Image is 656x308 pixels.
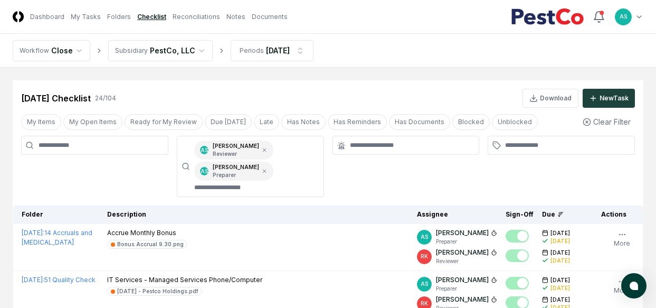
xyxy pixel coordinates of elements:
div: Workflow [20,46,49,55]
span: [DATE] [550,229,570,237]
div: Actions [593,210,635,219]
button: Download [522,89,578,108]
div: [DATE] Checklist [21,92,91,105]
div: 24 / 104 [95,94,116,103]
a: Folders [107,12,131,22]
th: Assignee [413,206,501,224]
span: [DATE] : [22,276,44,284]
p: Preparer [436,285,497,293]
div: [DATE] [266,45,290,56]
div: [DATE] [550,284,570,292]
span: [DATE] [550,296,570,304]
button: Mark complete [506,277,529,290]
th: Folder [13,206,103,224]
span: [DATE] [550,249,570,257]
button: Mark complete [506,230,529,242]
button: Has Notes [281,114,326,130]
span: AS [620,13,627,21]
button: AS [614,7,633,26]
p: Reviewer [213,150,259,158]
div: [DATE] - Pestco Holdings.pdf [117,287,198,295]
a: Documents [252,12,288,22]
button: Blocked [452,114,490,130]
p: Accrue Monthly Bonus [107,228,187,238]
button: atlas-launcher [621,273,647,298]
a: My Tasks [71,12,101,22]
div: [DATE] [550,237,570,245]
th: Description [103,206,413,224]
span: [DATE] [550,276,570,284]
p: IT Services - Managed Services Phone/Computer [107,275,262,285]
p: [PERSON_NAME] [436,295,489,304]
span: RK [421,253,428,260]
div: Due [542,210,584,219]
p: Preparer [436,238,497,246]
div: Periods [240,46,264,55]
button: Ready for My Review [125,114,203,130]
span: [DATE] : [22,229,44,237]
span: AS [201,167,208,175]
p: Reviewer [436,257,497,265]
span: AS [201,146,208,154]
button: Has Documents [389,114,450,130]
span: AS [421,280,428,288]
button: My Open Items [63,114,122,130]
th: Sign-Off [501,206,538,224]
button: My Items [21,114,61,130]
span: AS [421,233,428,241]
button: Late [254,114,279,130]
div: [PERSON_NAME] [213,163,259,179]
a: Dashboard [30,12,64,22]
div: [PERSON_NAME] [213,142,259,158]
p: [PERSON_NAME] [436,228,489,238]
button: Due Today [205,114,252,130]
p: Preparer [213,171,259,179]
div: Bonus Accrual 9.30.png [117,240,184,248]
button: Has Reminders [328,114,387,130]
div: Subsidiary [115,46,148,55]
button: Periods[DATE] [231,40,313,61]
img: PestCo logo [511,8,584,25]
a: [DATE]:51 Quality Check [22,276,96,284]
button: More [612,275,632,297]
a: [DATE]:14 Accruals and [MEDICAL_DATA] [22,229,92,246]
button: Mark complete [506,249,529,262]
button: NewTask [583,89,635,108]
nav: breadcrumb [13,40,313,61]
div: [DATE] [550,257,570,265]
img: Logo [13,11,24,22]
div: New Task [600,94,629,103]
a: Checklist [137,12,166,22]
a: Notes [226,12,245,22]
p: [PERSON_NAME] [436,275,489,285]
a: Reconciliations [173,12,220,22]
span: RK [421,300,428,307]
button: Clear Filter [578,112,635,132]
button: Unblocked [492,114,538,130]
a: [DATE] - Pestco Holdings.pdf [107,287,202,296]
button: More [612,228,632,250]
p: [PERSON_NAME] [436,248,489,257]
a: Bonus Accrual 9.30.png [107,240,187,249]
